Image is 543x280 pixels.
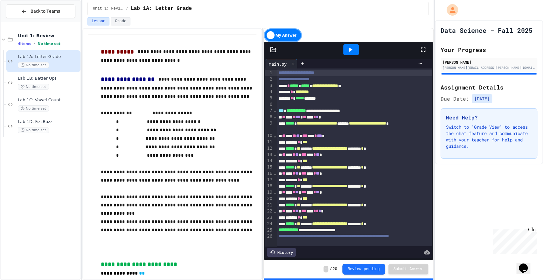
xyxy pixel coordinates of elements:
span: - [324,266,328,272]
span: Back to Teams [31,8,60,15]
h1: Data Science - Fall 2025 [441,26,532,35]
span: • [34,41,35,46]
span: Unit 1: Review [18,33,79,39]
span: Lab 1A: Letter Grade [131,5,192,12]
div: 16 [265,170,273,177]
div: 11 [265,139,273,145]
div: 3 [265,83,273,89]
span: Fold line [273,108,276,113]
span: Fold line [273,209,276,214]
h2: Assignment Details [441,83,537,92]
div: 14 [265,158,273,164]
div: Chat with us now!Close [3,3,44,40]
div: 8 [265,114,273,120]
div: 1 [265,70,273,76]
span: Fold line [273,190,276,195]
span: Fold line [273,152,276,157]
span: Submit Answer [393,267,423,272]
div: 25 [265,227,273,233]
div: 20 [265,196,273,202]
div: [PERSON_NAME][EMAIL_ADDRESS][PERSON_NAME][DOMAIN_NAME] [442,65,535,70]
span: No time set [18,62,49,68]
span: No time set [18,127,49,133]
iframe: chat widget [490,227,537,254]
div: 24 [265,221,273,227]
span: / [126,6,128,11]
span: Due Date: [441,95,469,103]
p: Switch to "Grade View" to access the chat feature and communicate with your teacher for help and ... [446,124,532,149]
span: Lab 1A: Letter Grade [18,54,79,60]
div: main.py [265,59,297,68]
button: Submit Answer [388,264,428,274]
div: 22 [265,208,273,214]
div: 5 [265,95,273,101]
div: 27 [265,246,273,252]
button: Lesson [87,17,109,25]
span: No time set [18,84,49,90]
button: Review pending [342,264,385,275]
div: 13 [265,152,273,158]
span: 20 [332,267,337,272]
span: [DATE] [472,94,492,103]
iframe: chat widget [516,255,537,274]
span: Unit 1: Review [93,6,123,11]
span: No time set [18,105,49,111]
div: 23 [265,214,273,221]
span: Fold line [273,133,276,138]
div: 7 [265,107,273,114]
div: 17 [265,177,273,183]
span: / [330,267,332,272]
div: 12 [265,145,273,152]
div: 18 [265,183,273,189]
span: Lab 1B: Batter Up! [18,76,79,81]
div: 6 [265,101,273,108]
span: Lab 1D: FizzBuzz [18,119,79,125]
div: 26 [265,233,273,246]
div: 21 [265,202,273,208]
span: No time set [38,42,60,46]
div: My Account [440,3,460,17]
span: 4 items [18,42,31,46]
span: Lab 1C: Vowel Count [18,97,79,103]
div: 4 [265,89,273,95]
div: 15 [265,164,273,170]
div: [PERSON_NAME] [442,59,535,65]
div: 9 [265,120,273,133]
div: History [267,248,296,257]
h2: Your Progress [441,45,537,54]
button: Back to Teams [6,4,75,18]
div: 10 [265,133,273,139]
div: 2 [265,76,273,83]
span: Fold line [273,171,276,176]
h3: Need Help? [446,114,532,121]
button: Grade [111,17,130,25]
span: Fold line [273,114,276,119]
div: 19 [265,189,273,196]
div: main.py [265,61,289,67]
